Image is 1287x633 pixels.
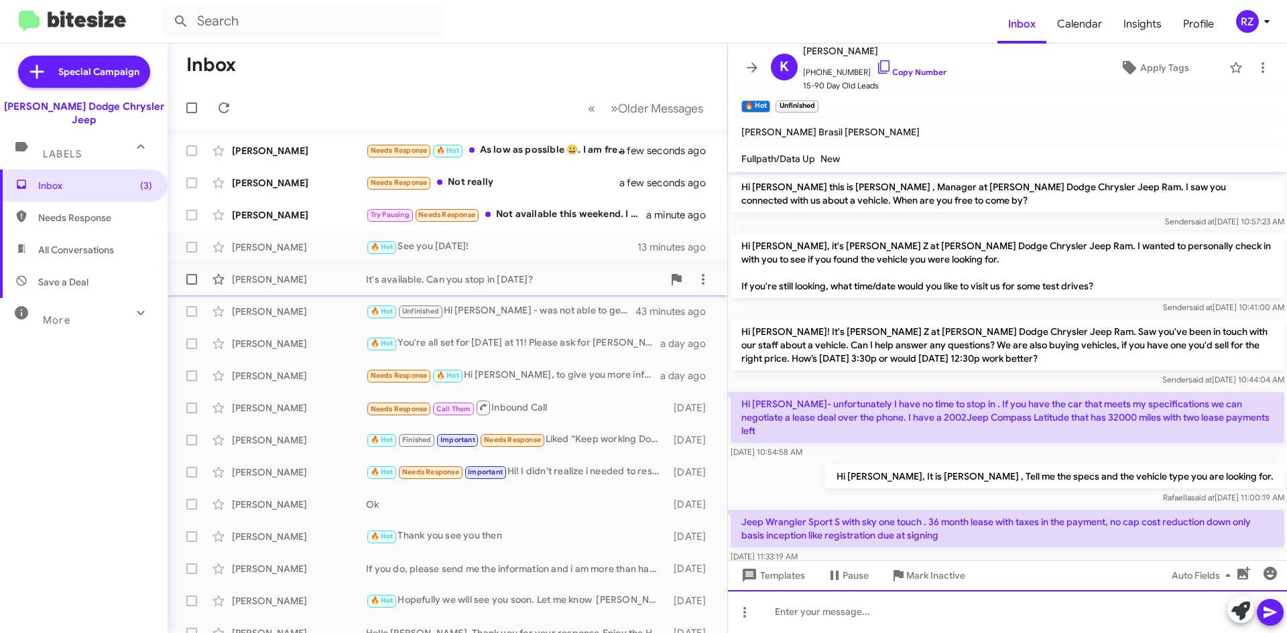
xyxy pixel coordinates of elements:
[731,510,1284,547] p: Jeep Wrangler Sport S with sky one touch . 36 month lease with taxes in the payment, no cap cost ...
[38,243,114,257] span: All Conversations
[232,530,366,543] div: [PERSON_NAME]
[232,433,366,447] div: [PERSON_NAME]
[43,314,70,326] span: More
[667,562,717,575] div: [DATE]
[636,305,717,318] div: 43 minutes ago
[232,273,366,286] div: [PERSON_NAME]
[232,305,366,318] div: [PERSON_NAME]
[38,211,152,224] span: Needs Response
[366,175,636,190] div: Not really
[731,234,1284,298] p: Hi [PERSON_NAME], it's [PERSON_NAME] Z at [PERSON_NAME] Dodge Chrysler Jeep Ram. I wanted to pers...
[667,498,717,511] div: [DATE]
[816,563,879,587] button: Pause
[731,175,1284,212] p: Hi [PERSON_NAME] this is [PERSON_NAME] , Manager at [PERSON_NAME] Dodge Chrysler Jeep Ram. I saw ...
[402,468,459,476] span: Needs Response
[776,100,818,113] small: Unfinished
[826,464,1284,488] p: Hi [PERSON_NAME], It is [PERSON_NAME] , Tell me the specs and the vehicle type you are looking for.
[741,153,815,165] span: Fullpath/Data Up
[667,433,717,447] div: [DATE]
[667,466,717,479] div: [DATE]
[484,435,541,444] span: Needs Response
[38,275,88,289] span: Save a Deal
[667,594,717,608] div: [DATE]
[731,447,802,457] span: [DATE] 10:54:58 AM
[876,67,946,77] a: Copy Number
[43,148,82,160] span: Labels
[1188,374,1212,384] span: said at
[1165,216,1284,226] span: Sender [DATE] 10:57:23 AM
[637,240,717,254] div: 13 minutes ago
[366,529,667,544] div: Thank you see you then
[371,242,393,251] span: 🔥 Hot
[436,146,459,155] span: 🔥 Hot
[1191,216,1215,226] span: said at
[371,405,428,413] span: Needs Response
[1140,56,1189,80] span: Apply Tags
[366,239,637,255] div: See you [DATE]!
[1163,492,1284,502] span: Rafaella [DATE] 11:00:19 AM
[636,176,717,190] div: a few seconds ago
[366,368,660,383] div: Hi [PERSON_NAME], to give you more info. I'm looking for 2025 Jeep Sahara 4xe (white, anvil, gray...
[366,207,646,222] div: Not available this weekend. I will just table this till lease expiration. Thanks
[232,240,366,254] div: [PERSON_NAME]
[1085,56,1223,80] button: Apply Tags
[468,468,503,476] span: Important
[18,56,150,88] a: Special Campaign
[366,273,663,286] div: It's available. Can you stop in [DATE]?
[1172,5,1225,44] a: Profile
[580,94,603,122] button: Previous
[741,100,770,113] small: 🔥 Hot
[371,532,393,541] span: 🔥 Hot
[366,336,660,351] div: You're all set for [DATE] at 11! Please ask for [PERSON_NAME] when you come in!
[739,563,805,587] span: Templates
[741,126,920,138] span: [PERSON_NAME] Brasil [PERSON_NAME]
[186,54,236,76] h1: Inbox
[1113,5,1172,44] a: Insights
[1161,563,1247,587] button: Auto Fields
[803,59,946,79] span: [PHONE_NUMBER]
[232,562,366,575] div: [PERSON_NAME]
[731,392,1284,443] p: Hi [PERSON_NAME]- unfortunately I have no time to stop in . If you have the car that meets my spe...
[906,563,965,587] span: Mark Inactive
[402,307,439,315] span: Unfinished
[366,143,636,158] div: As low as possible 😀. I am free for a call after 12
[618,101,703,116] span: Older Messages
[1225,10,1272,33] button: RZ
[731,320,1284,370] p: Hi [PERSON_NAME]! It's [PERSON_NAME] Z at [PERSON_NAME] Dodge Chrysler Jeep Ram. Saw you've been ...
[728,563,816,587] button: Templates
[232,337,366,350] div: [PERSON_NAME]
[780,56,789,78] span: K
[731,551,798,561] span: [DATE] 11:33:19 AM
[1172,563,1236,587] span: Auto Fields
[371,339,393,348] span: 🔥 Hot
[646,208,717,222] div: a minute ago
[366,464,667,480] div: Hi! I didn't realize i needed to respond to the separate confirmation text so I missed the call? ...
[843,563,869,587] span: Pause
[667,530,717,543] div: [DATE]
[1191,492,1215,502] span: said at
[418,210,475,219] span: Needs Response
[436,371,459,380] span: 🔥 Hot
[232,144,366,157] div: [PERSON_NAME]
[232,208,366,222] div: [PERSON_NAME]
[58,65,139,78] span: Special Campaign
[232,594,366,608] div: [PERSON_NAME]
[1163,302,1284,312] span: Sender [DATE] 10:41:00 AM
[38,179,152,192] span: Inbox
[879,563,976,587] button: Mark Inactive
[636,144,717,157] div: a few seconds ago
[803,79,946,92] span: 15-90 Day Old Leads
[232,176,366,190] div: [PERSON_NAME]
[820,153,840,165] span: New
[371,178,428,187] span: Needs Response
[371,307,393,315] span: 🔥 Hot
[580,94,711,122] nav: Page navigation example
[997,5,1046,44] a: Inbox
[371,210,410,219] span: Try Pausing
[371,371,428,380] span: Needs Response
[366,498,667,511] div: Ok
[1046,5,1113,44] span: Calendar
